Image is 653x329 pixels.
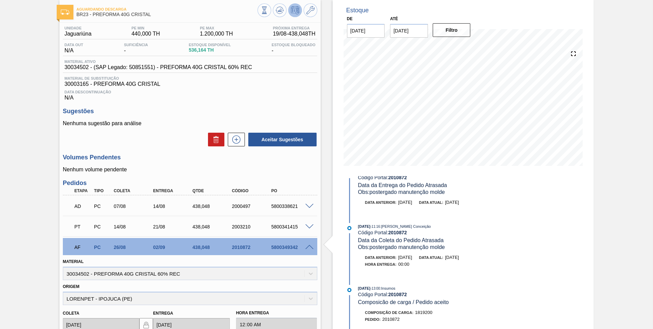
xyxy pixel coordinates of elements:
[200,31,233,37] span: 1.200,000 TH
[347,24,385,38] input: dd/mm/yyyy
[65,81,316,87] span: 30003165 - PREFORMA 40G CRISTAL
[358,244,445,250] span: Obs: postergado manutenção molde
[65,60,252,64] span: Material ativo
[230,188,274,193] div: Código
[358,182,447,188] span: Data da Entrega do Pedido Atrasada
[445,255,459,260] span: [DATE]
[63,87,317,101] div: N/A
[390,16,398,21] label: Até
[65,76,316,80] span: Material de Substituição
[122,43,150,54] div: -
[63,120,317,127] p: Nenhuma sugestão para análise
[205,133,224,146] div: Excluir Sugestões
[269,245,314,250] div: 5800349342
[270,43,317,54] div: -
[191,188,235,193] div: Qtde
[65,26,92,30] span: Unidade
[153,311,173,316] label: Entrega
[224,133,245,146] div: Nova sugestão
[92,203,113,209] div: Pedido de Compra
[63,311,79,316] label: Coleta
[346,7,369,14] div: Estoque
[398,262,409,267] span: 00:00
[131,31,160,37] span: 440,000 TH
[388,292,407,297] strong: 2010872
[73,188,93,193] div: Etapa
[63,284,80,289] label: Origem
[382,317,400,322] span: 2010872
[272,43,315,47] span: Estoque Bloqueado
[112,245,156,250] div: 26/08/2025
[365,317,381,321] span: Pedido :
[200,26,233,30] span: PE MAX
[273,3,287,17] button: Atualizar Gráfico
[415,310,432,315] span: 1819200
[63,259,84,264] label: Material
[230,224,274,229] div: 2003210
[258,3,271,17] button: Visão Geral dos Estoques
[74,245,92,250] p: AF
[358,292,520,297] div: Código Portal:
[131,26,160,30] span: PE MIN
[304,3,317,17] button: Ir ao Master Data / Geral
[388,230,407,235] strong: 2010872
[248,133,317,146] button: Aceitar Sugestões
[358,299,449,305] span: Composicão de carga / Pedido aceito
[77,7,258,11] span: Aguardando Descarga
[112,203,156,209] div: 07/08/2025
[269,203,314,209] div: 5800338621
[365,262,397,266] span: Hora Entrega :
[77,12,258,17] span: BR23 - PREFORMA 40G CRISTAL
[358,237,444,243] span: Data da Coleta do Pedido Atrasada
[191,203,235,209] div: 438,048
[73,199,93,214] div: Aguardando Descarga
[230,245,274,250] div: 2010872
[65,43,83,47] span: Data out
[63,180,317,187] h3: Pedidos
[191,245,235,250] div: 438,048
[65,90,316,94] span: Data Descontinuação
[380,224,431,228] span: : [PERSON_NAME] Conceição
[380,286,395,290] span: : Insumos
[151,188,195,193] div: Entrega
[73,240,93,255] div: Aguardando Faturamento
[63,167,317,173] p: Nenhum volume pendente
[65,64,252,70] span: 30034502 - (SAP Legado: 50851551) - PREFORMA 40G CRISTAL 60% REC
[236,308,317,318] label: Hora Entrega
[65,31,92,37] span: Jaguariúna
[347,16,353,21] label: De
[191,224,235,229] div: 438,048
[74,224,92,229] p: PT
[151,245,195,250] div: 02/09/2025
[124,43,148,47] span: Suficiência
[269,188,314,193] div: PO
[189,43,231,47] span: Estoque Disponível
[112,224,156,229] div: 14/08/2025
[273,26,316,30] span: Próxima Entrega
[445,200,459,205] span: [DATE]
[142,321,150,329] img: locked
[189,48,231,53] span: 536,164 TH
[390,24,428,38] input: dd/mm/yyyy
[347,288,351,292] img: atual
[358,175,520,180] div: Código Portal:
[419,200,443,205] span: Data atual:
[245,132,317,147] div: Aceitar Sugestões
[419,255,443,260] span: Data atual:
[63,108,317,115] h3: Sugestões
[273,31,316,37] span: 19/08 - 438,048 TH
[92,188,113,193] div: Tipo
[112,188,156,193] div: Coleta
[365,200,397,205] span: Data anterior:
[63,43,85,54] div: N/A
[347,226,351,230] img: atual
[398,255,412,260] span: [DATE]
[151,224,195,229] div: 21/08/2025
[61,10,69,15] img: Ícone
[358,224,370,228] span: [DATE]
[371,225,380,228] span: - 11:16
[358,189,445,195] span: Obs: postergado manutenção molde
[365,255,397,260] span: Data anterior:
[92,224,113,229] div: Pedido de Compra
[398,200,412,205] span: [DATE]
